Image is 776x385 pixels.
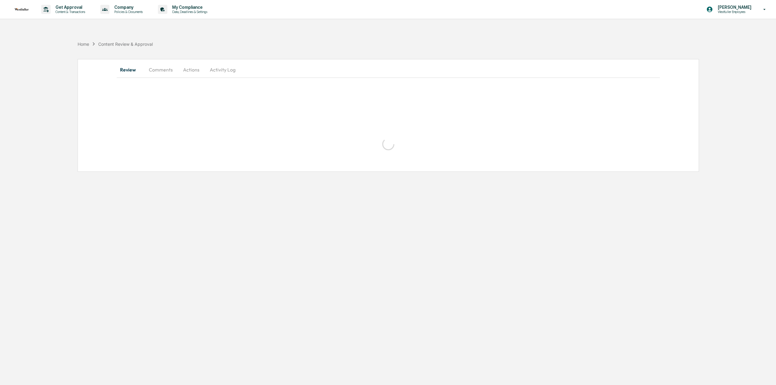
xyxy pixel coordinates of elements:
[15,8,29,11] img: logo
[713,10,754,14] p: Westfuller Employees
[109,5,146,10] p: Company
[51,10,88,14] p: Content & Transactions
[167,5,210,10] p: My Compliance
[205,62,240,77] button: Activity Log
[178,62,205,77] button: Actions
[167,10,210,14] p: Data, Deadlines & Settings
[713,5,754,10] p: [PERSON_NAME]
[98,41,153,47] div: Content Review & Approval
[51,5,88,10] p: Get Approval
[109,10,146,14] p: Policies & Documents
[117,62,660,77] div: secondary tabs example
[117,62,144,77] button: Review
[78,41,89,47] div: Home
[144,62,178,77] button: Comments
